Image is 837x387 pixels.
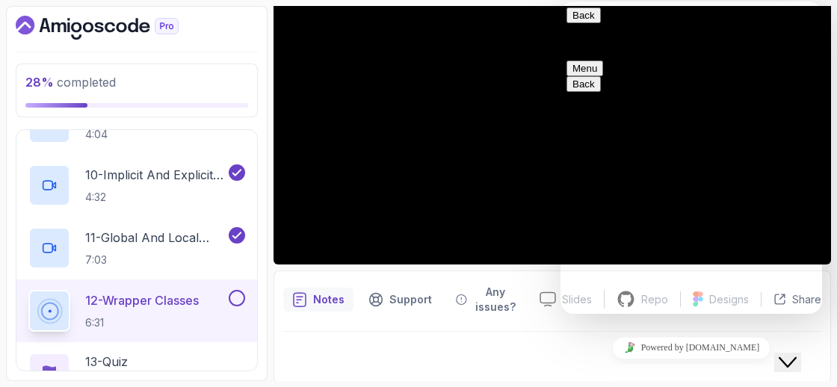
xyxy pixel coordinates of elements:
p: Any issues? [473,285,519,315]
p: Notes [313,292,345,307]
p: 13 - Quiz [85,353,128,371]
p: Support [389,292,432,307]
button: notes button [283,280,353,319]
iframe: chat widget [774,327,822,372]
p: 12 - Wrapper Classes [85,291,199,309]
a: Dashboard [16,16,213,40]
iframe: chat widget [560,1,822,314]
button: 10-Implicit And Explicit Type Casting4:32 [28,164,245,206]
p: 4:04 [85,127,190,142]
p: 6:31 [85,315,199,330]
p: 11 - Global And Local Variables [85,229,226,247]
p: 10 - Implicit And Explicit Type Casting [85,166,226,184]
button: 11-Global And Local Variables7:03 [28,227,245,269]
p: 4:32 [85,190,226,205]
button: Support button [359,280,441,319]
span: 28 % [25,75,54,90]
p: 7:03 [85,253,226,267]
span: completed [25,75,116,90]
button: Feedback button [447,280,528,319]
iframe: chat widget [560,331,822,365]
button: 12-Wrapper Classes6:31 [28,290,245,332]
